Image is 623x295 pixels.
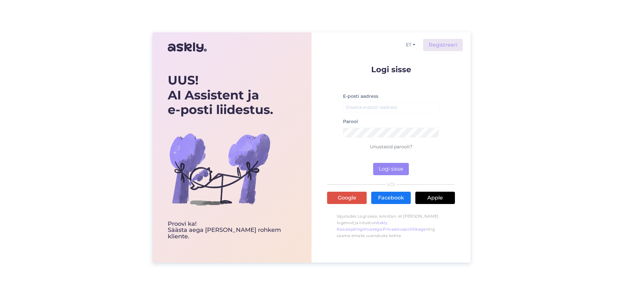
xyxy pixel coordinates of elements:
a: Google [327,192,367,204]
a: Facebook [371,192,411,204]
div: Proovi ka! Säästa aega [PERSON_NAME] rohkem kliente. [168,221,296,240]
p: Logi sisse [327,65,455,74]
label: Parool [343,118,358,125]
label: E-posti aadress [343,93,378,100]
img: Askly [168,40,207,55]
a: Apple [415,192,455,204]
a: Registreeri [423,39,463,51]
img: bg-askly [168,117,272,221]
a: Unustasid parooli? [370,144,412,150]
button: Logi sisse [373,163,409,175]
a: Privaatsuspoliitikaga [383,227,425,232]
a: Askly Kasutajatingimustega [337,220,387,232]
span: VÕI [386,182,397,187]
input: Sisesta e-posti aadress [343,102,439,112]
p: Vajutades Logi sisse, kinnitan, et [PERSON_NAME] lugenud ja nõustun , ning saama emaile uuenduste... [327,210,455,242]
button: ET [403,40,418,50]
div: UUS! AI Assistent ja e-posti liidestus. [168,73,296,117]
